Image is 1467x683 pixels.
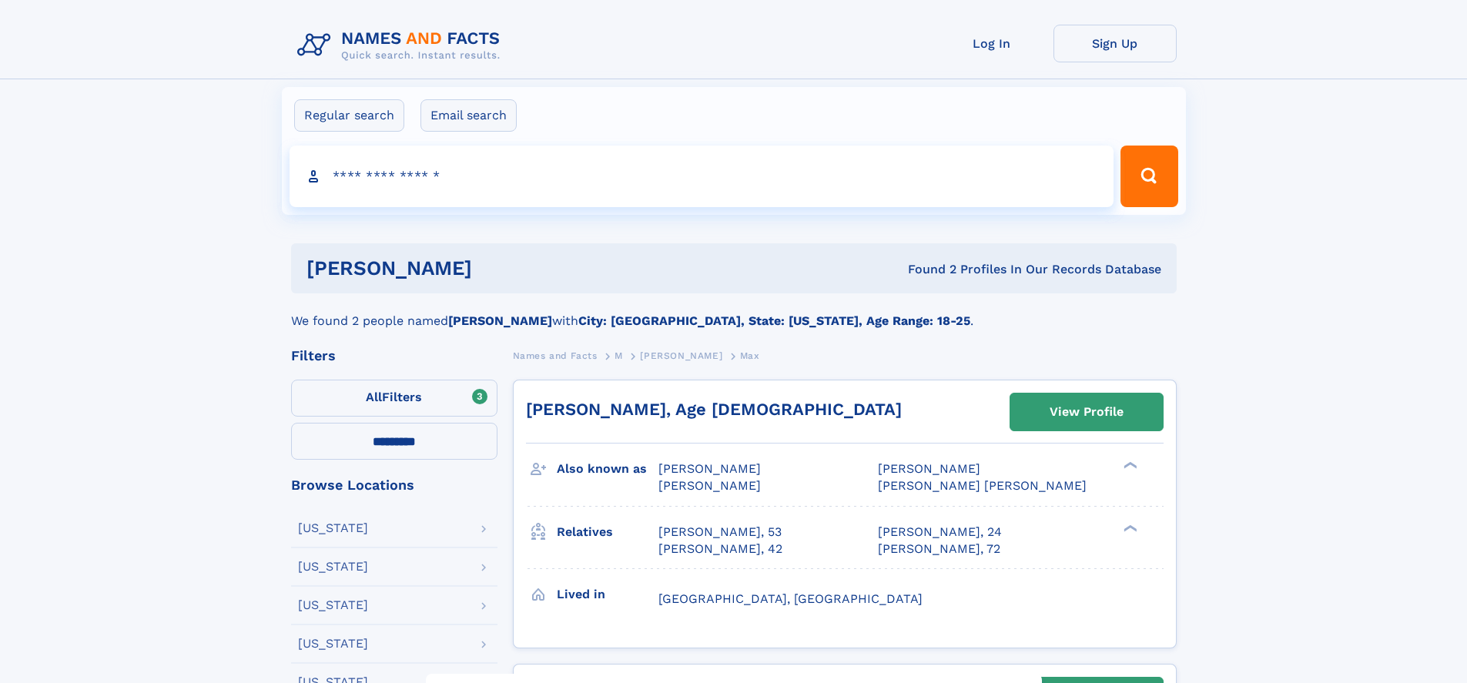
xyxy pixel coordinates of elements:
span: [PERSON_NAME] [PERSON_NAME] [878,478,1087,493]
a: [PERSON_NAME] [640,346,722,365]
div: Browse Locations [291,478,497,492]
label: Filters [291,380,497,417]
div: ❯ [1120,523,1138,533]
span: [PERSON_NAME] [658,461,761,476]
a: [PERSON_NAME], Age [DEMOGRAPHIC_DATA] [526,400,902,419]
a: Names and Facts [513,346,598,365]
span: All [366,390,382,404]
a: Sign Up [1053,25,1177,62]
label: Regular search [294,99,404,132]
span: [PERSON_NAME] [640,350,722,361]
span: [PERSON_NAME] [878,461,980,476]
span: [GEOGRAPHIC_DATA], [GEOGRAPHIC_DATA] [658,591,923,606]
div: [US_STATE] [298,522,368,534]
div: [US_STATE] [298,561,368,573]
a: [PERSON_NAME], 53 [658,524,782,541]
div: Found 2 Profiles In Our Records Database [690,261,1161,278]
button: Search Button [1120,146,1177,207]
div: [US_STATE] [298,599,368,611]
a: View Profile [1010,393,1163,430]
b: [PERSON_NAME] [448,313,552,328]
h3: Also known as [557,456,658,482]
a: M [615,346,623,365]
input: search input [290,146,1114,207]
a: Log In [930,25,1053,62]
b: City: [GEOGRAPHIC_DATA], State: [US_STATE], Age Range: 18-25 [578,313,970,328]
h3: Lived in [557,581,658,608]
div: We found 2 people named with . [291,293,1177,330]
div: Filters [291,349,497,363]
span: Max [740,350,760,361]
h1: [PERSON_NAME] [306,259,690,278]
span: M [615,350,623,361]
div: ❯ [1120,460,1138,470]
div: View Profile [1050,394,1124,430]
a: [PERSON_NAME], 72 [878,541,1000,557]
a: [PERSON_NAME], 42 [658,541,782,557]
label: Email search [420,99,517,132]
img: Logo Names and Facts [291,25,513,66]
span: [PERSON_NAME] [658,478,761,493]
div: [US_STATE] [298,638,368,650]
h3: Relatives [557,519,658,545]
a: [PERSON_NAME], 24 [878,524,1002,541]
